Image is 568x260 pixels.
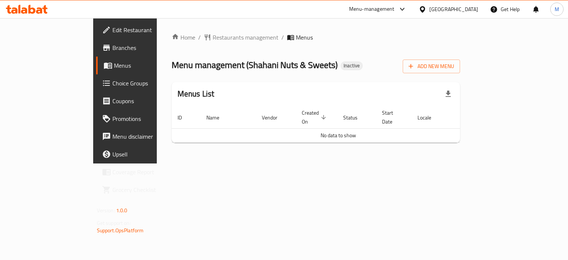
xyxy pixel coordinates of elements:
[172,106,505,143] table: enhanced table
[112,79,182,88] span: Choice Groups
[96,57,188,74] a: Menus
[555,5,559,13] span: M
[112,26,182,34] span: Edit Restaurant
[213,33,278,42] span: Restaurants management
[281,33,284,42] li: /
[96,21,188,39] a: Edit Restaurant
[96,128,188,145] a: Menu disclaimer
[341,61,363,70] div: Inactive
[172,57,338,73] span: Menu management ( Shahani Nuts & Sweets )
[429,5,478,13] div: [GEOGRAPHIC_DATA]
[96,145,188,163] a: Upsell
[96,92,188,110] a: Coupons
[296,33,313,42] span: Menus
[96,74,188,92] a: Choice Groups
[439,85,457,103] div: Export file
[177,88,214,99] h2: Menus List
[302,108,328,126] span: Created On
[382,108,403,126] span: Start Date
[112,185,182,194] span: Grocery Checklist
[172,33,460,42] nav: breadcrumb
[112,150,182,159] span: Upsell
[114,61,182,70] span: Menus
[198,33,201,42] li: /
[116,206,128,215] span: 1.0.0
[96,181,188,199] a: Grocery Checklist
[177,113,192,122] span: ID
[409,62,454,71] span: Add New Menu
[349,5,395,14] div: Menu-management
[262,113,287,122] span: Vendor
[112,132,182,141] span: Menu disclaimer
[96,39,188,57] a: Branches
[403,60,460,73] button: Add New Menu
[97,206,115,215] span: Version:
[112,168,182,176] span: Coverage Report
[206,113,229,122] span: Name
[97,218,131,228] span: Get support on:
[450,106,505,129] th: Actions
[321,131,356,140] span: No data to show
[341,63,363,69] span: Inactive
[112,114,182,123] span: Promotions
[112,97,182,105] span: Coupons
[417,113,441,122] span: Locale
[96,110,188,128] a: Promotions
[343,113,367,122] span: Status
[112,43,182,52] span: Branches
[96,163,188,181] a: Coverage Report
[97,226,144,235] a: Support.OpsPlatform
[204,33,278,42] a: Restaurants management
